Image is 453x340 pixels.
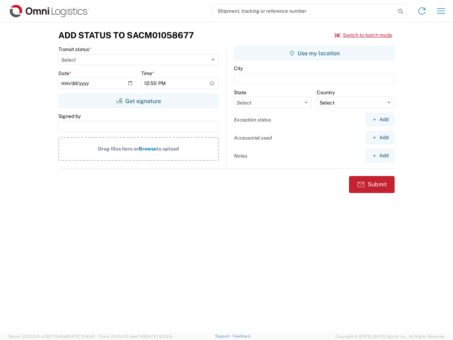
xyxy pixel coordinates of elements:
label: Notes [234,153,247,159]
span: Server: 2025.21.0-c63077040a8 [8,334,95,339]
span: [DATE] 10:25:10 [145,334,173,339]
span: Drag files here or [98,146,139,152]
label: Exception status [234,117,271,123]
a: Feedback [233,334,251,338]
button: Submit [349,176,395,193]
span: Copyright © [DATE]-[DATE] Agistix Inc., All Rights Reserved [336,333,445,340]
label: Time [141,70,154,76]
label: City [234,65,243,72]
label: State [234,89,246,96]
button: Add [366,149,395,162]
span: Browse [139,146,156,152]
input: Shipment, tracking or reference number [212,4,396,18]
label: Signed by [58,113,81,119]
label: Date [58,70,71,76]
button: Use my location [234,46,395,60]
button: Add [366,113,395,126]
button: Get signature [58,94,219,108]
button: Add [366,131,395,144]
a: Support [215,334,233,338]
span: [DATE] 10:41:40 [68,334,95,339]
span: Client: 2025.21.0-faee749 [98,334,173,339]
h3: Add Status to SACM01058677 [58,30,194,40]
button: Switch to batch mode [334,29,392,41]
label: Accessorial used [234,135,272,141]
span: to upload [156,146,179,152]
label: Transit status [58,46,91,52]
label: Country [317,89,335,96]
